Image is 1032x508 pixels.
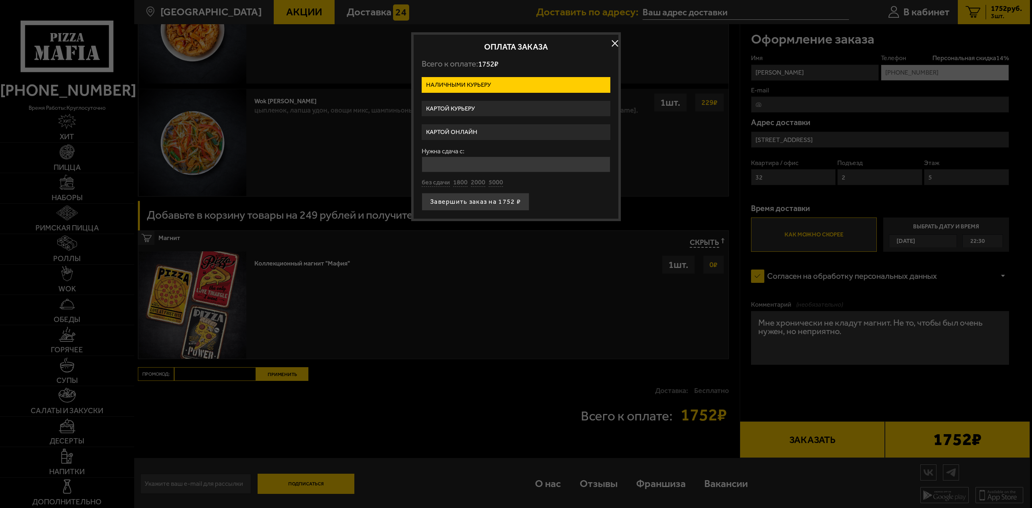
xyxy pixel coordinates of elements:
button: 2000 [471,178,485,187]
span: 1752 ₽ [478,59,498,69]
p: Всего к оплате: [422,59,610,69]
button: Завершить заказ на 1752 ₽ [422,193,529,211]
label: Нужна сдача с: [422,148,610,155]
h2: Оплата заказа [422,43,610,51]
button: 1800 [453,178,468,187]
label: Картой онлайн [422,124,610,140]
label: Наличными курьеру [422,77,610,93]
label: Картой курьеру [422,101,610,117]
button: без сдачи [422,178,450,187]
button: 5000 [489,178,503,187]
